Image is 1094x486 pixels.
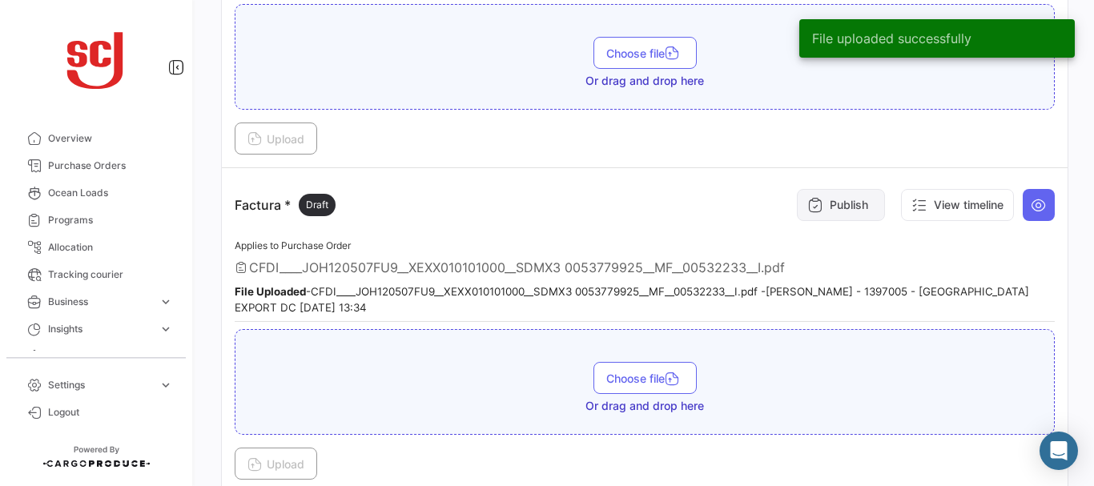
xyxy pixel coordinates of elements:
[159,378,173,392] span: expand_more
[235,239,351,251] span: Applies to Purchase Order
[13,152,179,179] a: Purchase Orders
[235,448,317,480] button: Upload
[249,259,785,275] span: CFDI____JOH120507FU9__XEXX010101000__SDMX3 0053779925__MF__00532233__I.pdf
[1040,432,1078,470] div: Open Intercom Messenger
[48,186,173,200] span: Ocean Loads
[235,194,336,216] p: Factura *
[48,349,173,363] span: Carbon Footprint
[593,362,697,394] button: Choose file
[13,343,179,370] a: Carbon Footprint
[606,372,684,385] span: Choose file
[48,295,152,309] span: Business
[585,398,704,414] span: Or drag and drop here
[13,261,179,288] a: Tracking courier
[48,378,152,392] span: Settings
[48,267,173,282] span: Tracking courier
[306,198,328,212] span: Draft
[606,46,684,60] span: Choose file
[247,457,304,471] span: Upload
[159,295,173,309] span: expand_more
[13,125,179,152] a: Overview
[48,131,173,146] span: Overview
[797,189,885,221] button: Publish
[48,405,173,420] span: Logout
[901,189,1014,221] button: View timeline
[247,132,304,146] span: Upload
[235,123,317,155] button: Upload
[13,179,179,207] a: Ocean Loads
[48,159,173,173] span: Purchase Orders
[13,207,179,234] a: Programs
[585,73,704,89] span: Or drag and drop here
[13,234,179,261] a: Allocation
[159,322,173,336] span: expand_more
[48,322,152,336] span: Insights
[56,19,136,99] img: scj_logo1.svg
[235,285,1029,314] small: - CFDI____JOH120507FU9__XEXX010101000__SDMX3 0053779925__MF__00532233__I.pdf - [PERSON_NAME] - 13...
[593,37,697,69] button: Choose file
[812,30,971,46] span: File uploaded successfully
[235,285,306,298] b: File Uploaded
[48,213,173,227] span: Programs
[48,240,173,255] span: Allocation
